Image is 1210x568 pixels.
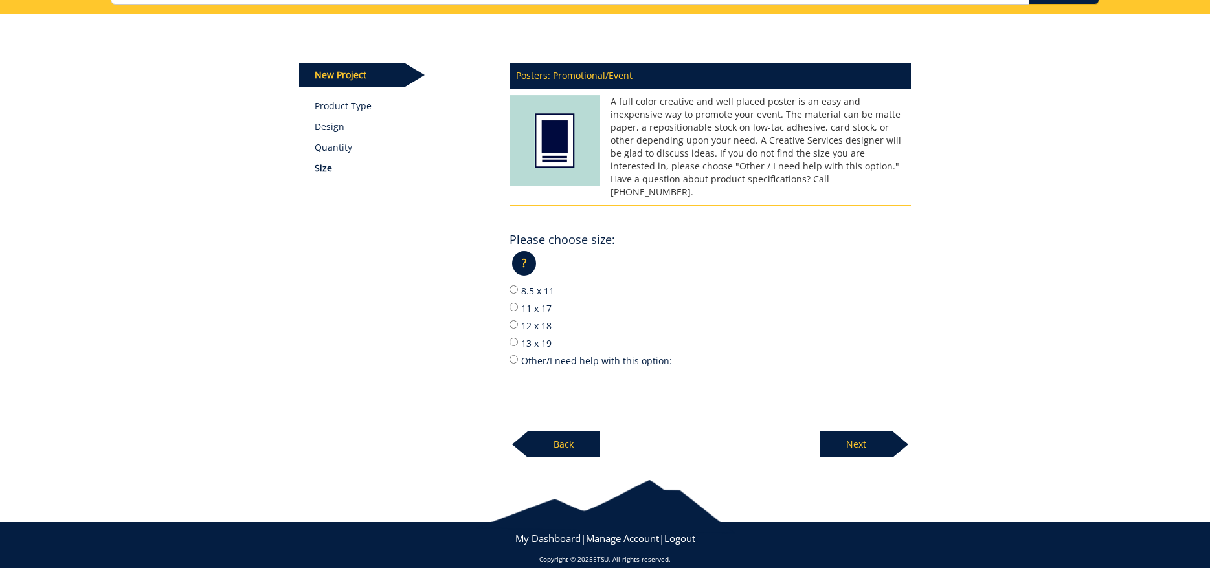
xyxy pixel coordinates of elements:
[315,120,490,133] p: Design
[315,100,490,113] a: Product Type
[515,532,581,545] a: My Dashboard
[820,431,893,457] p: Next
[510,63,911,89] p: Posters: Promotional/Event
[510,303,518,311] input: 11 x 17
[664,532,695,545] a: Logout
[510,95,911,199] p: A full color creative and well placed poster is an easy and inexpensive way to promote your event...
[510,355,518,364] input: Other/I need help with this option:
[315,141,490,154] p: Quantity
[510,318,911,333] label: 12 x 18
[593,554,609,563] a: ETSU
[510,320,518,329] input: 12 x 18
[510,353,911,367] label: Other/I need help with this option:
[510,338,518,346] input: 13 x 19
[315,162,490,175] p: Size
[510,285,518,294] input: 8.5 x 11
[510,283,911,298] label: 8.5 x 11
[510,301,911,315] label: 11 x 17
[528,431,600,457] p: Back
[586,532,659,545] a: Manage Account
[512,251,536,276] p: ?
[510,234,615,246] h4: Please choose size:
[510,336,911,350] label: 13 x 19
[299,63,405,87] p: New Project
